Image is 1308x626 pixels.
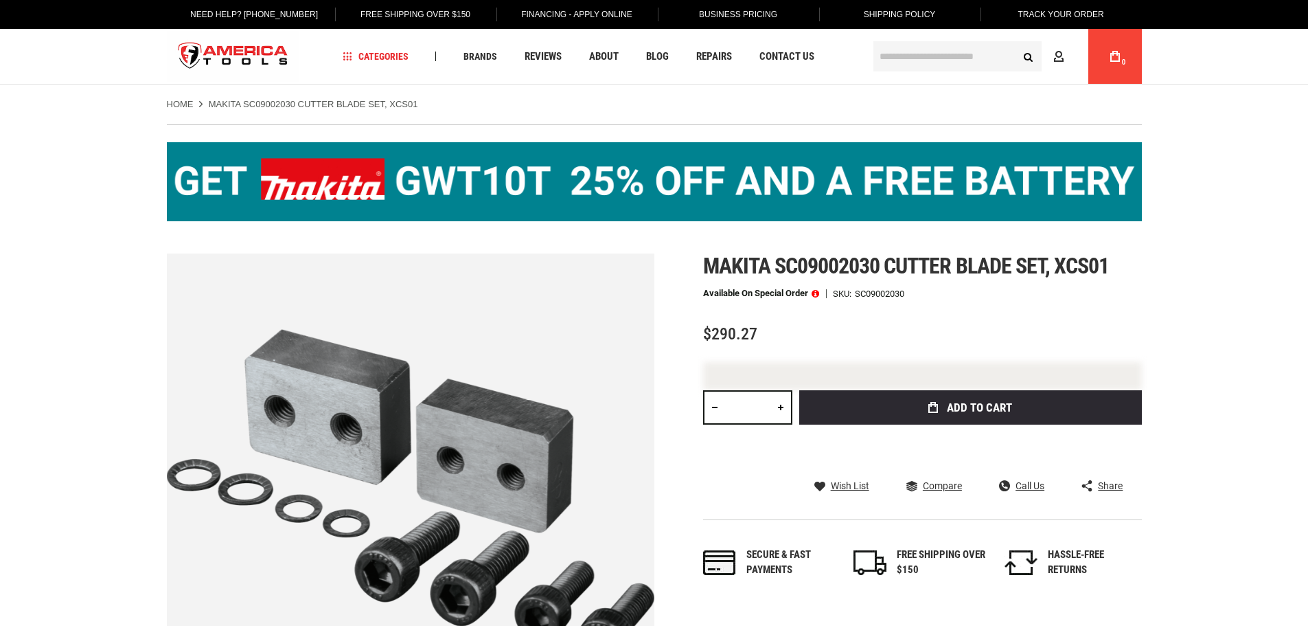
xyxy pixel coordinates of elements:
span: $290.27 [703,324,757,344]
a: Compare [906,480,962,492]
div: SC09002030 [855,289,904,298]
img: payments [703,550,736,575]
a: Wish List [814,480,869,492]
a: Reviews [518,47,568,66]
span: Call Us [1016,481,1044,491]
a: Call Us [999,480,1044,492]
a: Blog [640,47,675,66]
div: FREE SHIPPING OVER $150 [897,548,986,577]
span: Share [1098,481,1123,491]
span: Repairs [696,52,732,62]
a: 0 [1102,29,1128,84]
span: Brands [463,52,497,61]
span: 0 [1122,58,1126,66]
a: Contact Us [753,47,821,66]
a: About [583,47,625,66]
a: Categories [336,47,415,66]
span: Blog [646,52,669,62]
a: Repairs [690,47,738,66]
span: Compare [923,481,962,491]
span: Add to Cart [947,402,1012,414]
a: Brands [457,47,503,66]
img: BOGO: Buy the Makita® XGT IMpact Wrench (GWT10T), get the BL4040 4ah Battery FREE! [167,142,1142,221]
span: Makita sc09002030 cutter blade set, xcs01 [703,253,1110,279]
span: Categories [343,52,409,61]
button: Search [1016,43,1042,69]
button: Add to Cart [799,390,1142,425]
img: America Tools [167,31,300,82]
span: Wish List [831,481,869,491]
p: Available on Special Order [703,289,819,298]
span: Contact Us [759,52,814,62]
a: Home [167,98,194,111]
strong: SKU [833,289,855,298]
img: shipping [853,550,886,575]
span: Reviews [525,52,562,62]
img: returns [1005,550,1037,575]
div: HASSLE-FREE RETURNS [1048,548,1137,577]
span: Shipping Policy [864,10,936,19]
strong: MAKITA SC09002030 CUTTER BLADE SET, XCS01 [209,99,418,109]
a: store logo [167,31,300,82]
span: About [589,52,619,62]
div: Secure & fast payments [746,548,836,577]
